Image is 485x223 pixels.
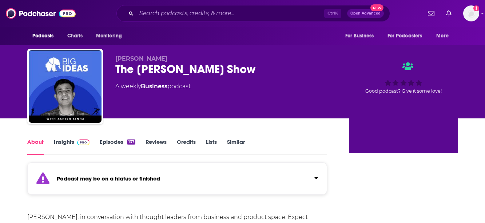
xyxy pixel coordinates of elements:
span: For Business [345,31,374,41]
a: Show notifications dropdown [425,7,437,20]
a: InsightsPodchaser Pro [54,138,90,155]
button: Open AdvancedNew [347,9,384,18]
div: Good podcast? Give it some love! [349,55,458,100]
div: A weekly podcast [115,82,191,91]
a: Business [141,83,167,90]
input: Search podcasts, credits, & more... [136,8,324,19]
a: Reviews [146,138,167,155]
a: Charts [63,29,87,43]
span: For Podcasters [387,31,422,41]
button: open menu [383,29,433,43]
span: Podcasts [32,31,54,41]
div: 137 [127,139,135,145]
span: Logged in as rnissen [463,5,479,21]
a: Lists [206,138,217,155]
img: User Profile [463,5,479,21]
img: The Ashish Sinha Show [29,50,102,123]
span: New [370,4,383,11]
span: Open Advanced [350,12,381,15]
span: Ctrl K [324,9,341,18]
section: Click to expand status details [27,167,327,195]
button: open menu [91,29,131,43]
span: Monitoring [96,31,122,41]
span: [PERSON_NAME] [115,55,167,62]
img: Podchaser - Follow, Share and Rate Podcasts [6,7,76,20]
span: Charts [67,31,83,41]
strong: Podcast may be on a hiatus or finished [57,175,160,182]
img: Podchaser Pro [77,139,90,145]
a: About [27,138,44,155]
button: Show profile menu [463,5,479,21]
a: Episodes137 [100,138,135,155]
a: Similar [227,138,245,155]
span: Good podcast? Give it some love! [365,88,442,94]
button: open menu [340,29,383,43]
span: More [436,31,449,41]
button: open menu [27,29,63,43]
a: Show notifications dropdown [443,7,454,20]
button: open menu [431,29,458,43]
div: Search podcasts, credits, & more... [116,5,390,22]
a: Credits [177,138,196,155]
svg: Add a profile image [473,5,479,11]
